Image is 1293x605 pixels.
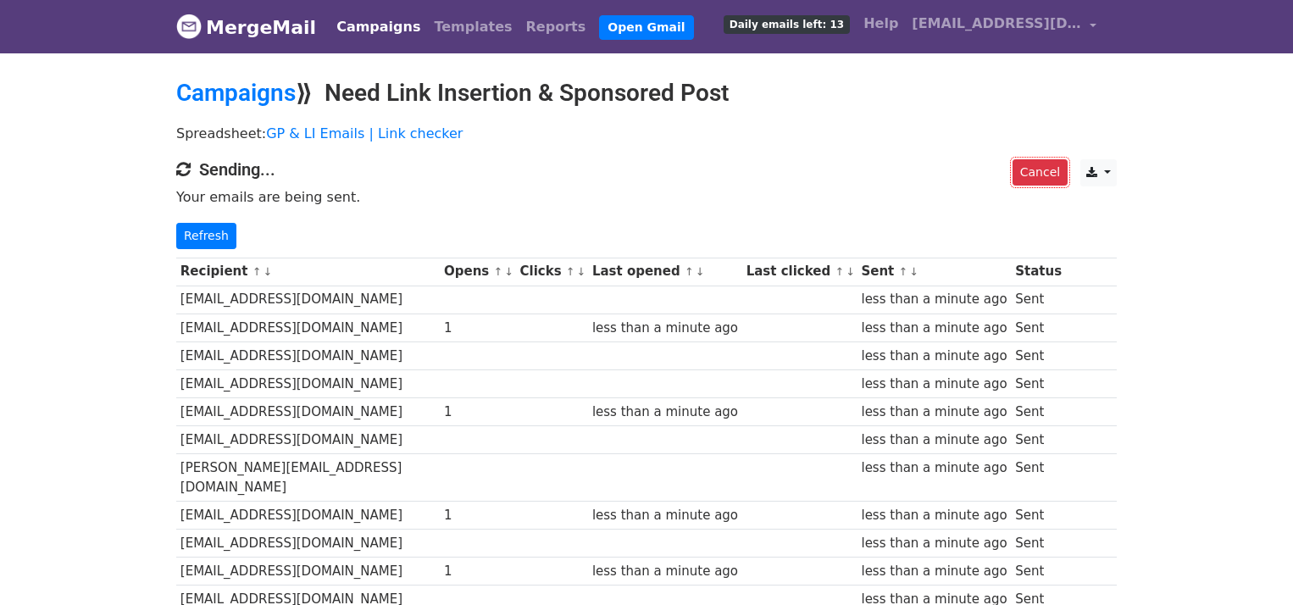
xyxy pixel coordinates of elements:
a: ↓ [846,265,855,278]
p: Spreadsheet: [176,125,1117,142]
div: 1 [444,319,512,338]
th: Clicks [516,258,588,286]
h4: Sending... [176,159,1117,180]
a: GP & LI Emails | Link checker [266,125,463,142]
p: Your emails are being sent. [176,188,1117,206]
h2: ⟫ Need Link Insertion & Sponsored Post [176,79,1117,108]
img: MergeMail logo [176,14,202,39]
div: 1 [444,402,512,422]
th: Last clicked [742,258,857,286]
div: less than a minute ago [861,375,1007,394]
th: Last opened [588,258,742,286]
div: less than a minute ago [861,290,1007,309]
a: ↑ [252,265,262,278]
div: less than a minute ago [592,562,738,581]
a: ↓ [263,265,272,278]
a: MergeMail [176,9,316,45]
a: ↑ [899,265,908,278]
a: ↑ [685,265,694,278]
a: Cancel [1013,159,1068,186]
a: [EMAIL_ADDRESS][DOMAIN_NAME] [905,7,1103,47]
td: [EMAIL_ADDRESS][DOMAIN_NAME] [176,341,440,369]
td: [EMAIL_ADDRESS][DOMAIN_NAME] [176,426,440,454]
a: ↑ [566,265,575,278]
a: ↑ [835,265,844,278]
a: ↓ [696,265,705,278]
td: Sent [1011,529,1065,557]
a: Refresh [176,223,236,249]
div: 1 [444,562,512,581]
th: Recipient [176,258,440,286]
a: Open Gmail [599,15,693,40]
div: less than a minute ago [861,430,1007,450]
td: [EMAIL_ADDRESS][DOMAIN_NAME] [176,558,440,586]
td: [PERSON_NAME][EMAIL_ADDRESS][DOMAIN_NAME] [176,454,440,502]
th: Sent [857,258,1012,286]
td: Sent [1011,286,1065,314]
div: less than a minute ago [592,402,738,422]
td: Sent [1011,501,1065,529]
td: Sent [1011,398,1065,426]
a: Templates [427,10,519,44]
a: Daily emails left: 13 [717,7,857,41]
div: less than a minute ago [861,534,1007,553]
div: less than a minute ago [861,458,1007,478]
th: Status [1011,258,1065,286]
a: Reports [519,10,593,44]
th: Opens [440,258,516,286]
a: Campaigns [176,79,296,107]
div: less than a minute ago [861,319,1007,338]
div: less than a minute ago [592,506,738,525]
a: ↓ [577,265,586,278]
td: [EMAIL_ADDRESS][DOMAIN_NAME] [176,398,440,426]
div: less than a minute ago [861,562,1007,581]
span: [EMAIL_ADDRESS][DOMAIN_NAME] [912,14,1081,34]
div: less than a minute ago [861,347,1007,366]
a: ↑ [493,265,502,278]
td: Sent [1011,426,1065,454]
div: 1 [444,506,512,525]
td: Sent [1011,454,1065,502]
a: ↓ [504,265,513,278]
td: [EMAIL_ADDRESS][DOMAIN_NAME] [176,501,440,529]
div: less than a minute ago [592,319,738,338]
td: [EMAIL_ADDRESS][DOMAIN_NAME] [176,529,440,557]
td: Sent [1011,369,1065,397]
div: less than a minute ago [861,402,1007,422]
td: [EMAIL_ADDRESS][DOMAIN_NAME] [176,314,440,341]
div: less than a minute ago [861,506,1007,525]
a: ↓ [909,265,918,278]
td: [EMAIL_ADDRESS][DOMAIN_NAME] [176,369,440,397]
td: Sent [1011,558,1065,586]
a: Help [857,7,905,41]
td: [EMAIL_ADDRESS][DOMAIN_NAME] [176,286,440,314]
td: Sent [1011,314,1065,341]
span: Daily emails left: 13 [724,15,850,34]
td: Sent [1011,341,1065,369]
a: Campaigns [330,10,427,44]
